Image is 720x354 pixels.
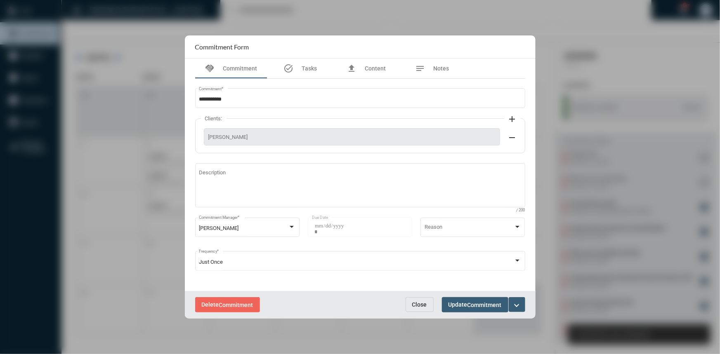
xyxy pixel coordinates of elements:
[517,208,525,213] mat-hint: / 200
[508,133,517,143] mat-icon: remove
[283,63,293,73] mat-icon: task_alt
[195,43,249,51] h2: Commitment Form
[449,301,502,308] span: Update
[508,114,517,124] mat-icon: add
[512,300,522,310] mat-icon: expand_more
[347,63,356,73] mat-icon: file_upload
[219,302,253,308] span: Commitment
[415,63,425,73] mat-icon: notes
[195,297,260,312] button: DeleteCommitment
[199,259,223,265] span: Just Once
[205,63,215,73] mat-icon: handshake
[201,115,227,122] label: Clients:
[406,297,434,312] button: Close
[302,65,317,72] span: Tasks
[412,301,427,308] span: Close
[442,297,508,312] button: UpdateCommitment
[208,134,496,140] span: [PERSON_NAME]
[365,65,386,72] span: Content
[434,65,449,72] span: Notes
[199,225,238,231] span: [PERSON_NAME]
[467,302,502,308] span: Commitment
[202,301,253,308] span: Delete
[223,65,257,72] span: Commitment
